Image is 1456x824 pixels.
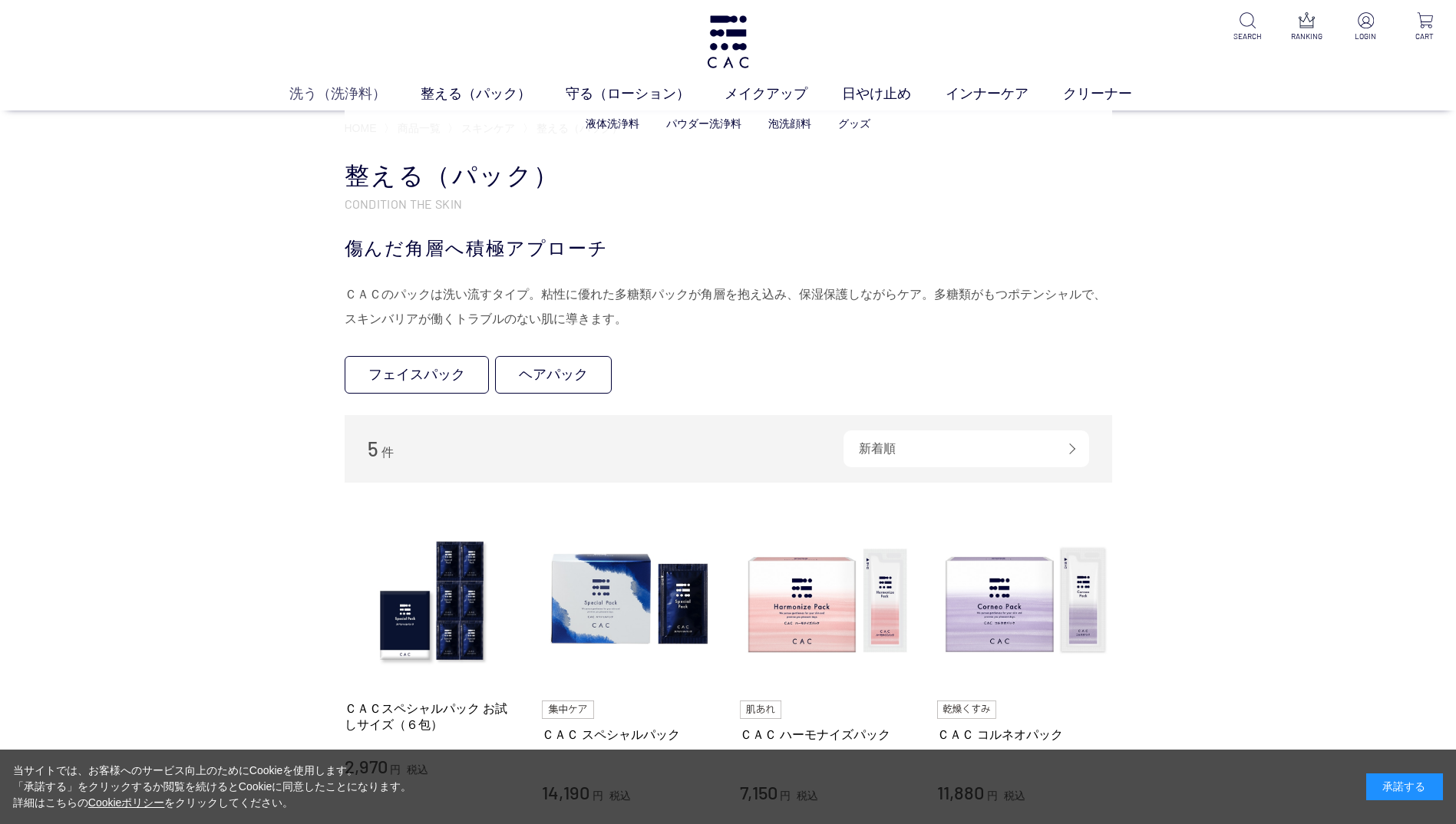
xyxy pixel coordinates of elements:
a: ヘアパック [495,356,612,394]
a: インナーケア [946,84,1063,104]
a: CART [1406,12,1444,42]
p: RANKING [1288,31,1326,42]
h1: 整える（パック） [345,160,1112,193]
div: 傷んだ角層へ積極アプローチ [345,235,1112,262]
div: 新着順 [844,430,1089,467]
p: CONDITION THE SKIN [345,196,1112,212]
a: メイクアップ [725,84,842,104]
a: ＣＡＣ スペシャルパック [542,727,717,743]
a: LOGIN [1347,12,1385,42]
a: 整える（パック） [421,84,566,104]
p: SEARCH [1229,31,1266,42]
img: 肌あれ [740,700,781,719]
a: ＣＡＣスペシャルパック お試しサイズ（６包） [345,700,520,733]
a: 日やけ止め [842,84,946,104]
img: 乾燥くすみ [937,700,996,719]
img: 集中ケア [542,700,594,719]
a: 泡洗顔料 [768,117,811,130]
span: 件 [381,446,394,459]
a: フェイスパック [345,356,489,394]
img: ＣＡＣ コルネオパック [937,513,1112,688]
img: logo [705,15,751,68]
p: LOGIN [1347,31,1385,42]
div: 当サイトでは、お客様へのサービス向上のためにCookieを使用します。 「承諾する」をクリックするか閲覧を続けるとCookieに同意したことになります。 詳細はこちらの をクリックしてください。 [13,763,412,811]
a: SEARCH [1229,12,1266,42]
span: 5 [368,437,378,460]
a: クリーナー [1063,84,1167,104]
p: CART [1406,31,1444,42]
a: RANKING [1288,12,1326,42]
img: ＣＡＣスペシャルパック お試しサイズ（６包） [345,513,520,688]
a: グッズ [838,117,870,130]
a: Cookieポリシー [88,796,165,809]
a: 洗う（洗浄料） [289,84,421,104]
a: 液体洗浄料 [586,117,639,130]
img: ＣＡＣ ハーモナイズパック [740,513,915,688]
div: 承諾する [1366,773,1443,800]
div: ＣＡＣのパックは洗い流すタイプ。粘性に優れた多糖類パックが角層を抱え込み、保湿保護しながらケア。多糖類がもつポテンシャルで、スキンバリアが働くトラブルのない肌に導きます。 [345,282,1112,331]
a: ＣＡＣ ハーモナイズパック [740,727,915,743]
img: ＣＡＣ スペシャルパック [542,513,717,688]
a: 守る（ローション） [566,84,725,104]
a: ＣＡＣ コルネオパック [937,727,1112,743]
a: パウダー洗浄料 [666,117,741,130]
